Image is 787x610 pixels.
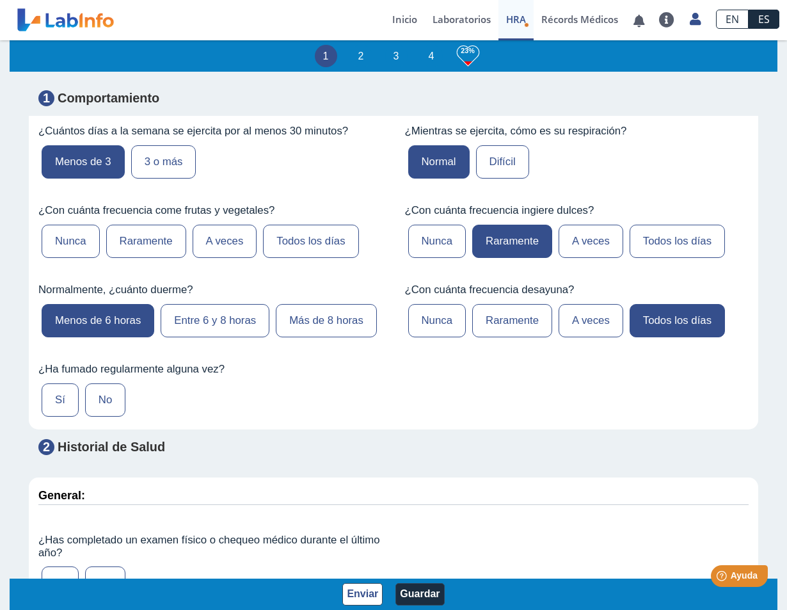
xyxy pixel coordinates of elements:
label: Todos los días [263,225,358,258]
label: Nunca [408,304,466,337]
li: 4 [420,45,443,67]
label: ¿Cuántos días a la semana se ejercita por al menos 30 minutos? [38,125,383,138]
label: Nunca [408,225,466,258]
label: 3 o más [131,145,196,179]
h3: 23% [457,43,479,59]
label: A veces [559,304,623,337]
li: 3 [385,45,408,67]
label: A veces [559,225,623,258]
strong: Historial de Salud [58,440,165,454]
label: No [85,566,125,600]
label: Difícil [476,145,529,179]
label: ¿Mientras se ejercita, cómo es su respiración? [405,125,749,138]
iframe: Help widget launcher [673,560,773,596]
label: Sí [42,566,79,600]
label: Nunca [42,225,100,258]
label: ¿Con cuánta frecuencia ingiere dulces? [405,204,749,217]
label: Todos los días [630,225,725,258]
span: 1 [38,91,54,107]
label: Normalmente, ¿cuánto duerme? [38,284,383,296]
a: ES [749,10,779,29]
label: Entre 6 y 8 horas [161,304,269,337]
label: Sí [42,383,79,417]
label: ¿Has completado un examen físico o chequeo médico durante el último año? [38,534,383,559]
label: ¿Con cuánta frecuencia come frutas y vegetales? [38,204,383,217]
label: Todos los días [630,304,725,337]
label: Normal [408,145,470,179]
strong: General: [38,489,85,502]
label: Menos de 3 [42,145,125,179]
label: No [85,383,125,417]
button: Guardar [395,583,444,606]
label: Más de 8 horas [276,304,377,337]
span: 2 [38,439,54,455]
label: Raramente [472,304,552,337]
label: A veces [193,225,257,258]
li: 2 [350,45,372,67]
button: Enviar [342,583,383,606]
li: 1 [315,45,337,67]
label: ¿Con cuánta frecuencia desayuna? [405,284,749,296]
a: EN [716,10,749,29]
strong: Comportamiento [58,92,159,106]
label: ¿Ha fumado regularmente alguna vez? [38,363,383,376]
label: Menos de 6 horas [42,304,154,337]
span: HRA [506,13,526,26]
label: Raramente [472,225,552,258]
label: Raramente [106,225,186,258]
